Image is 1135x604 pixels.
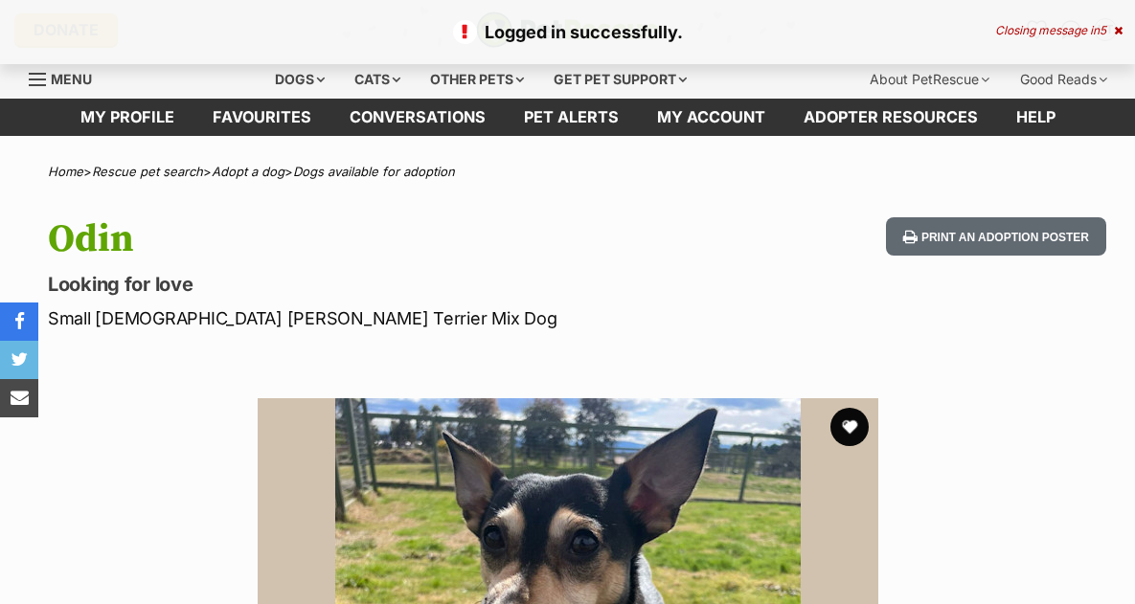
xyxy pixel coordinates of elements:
a: My profile [61,99,193,136]
p: Logged in successfully. [19,19,1116,45]
a: Adopt a dog [212,164,284,179]
p: Small [DEMOGRAPHIC_DATA] [PERSON_NAME] Terrier Mix Dog [48,305,694,331]
a: Dogs available for adoption [293,164,455,179]
a: Menu [29,60,105,95]
p: Looking for love [48,271,694,298]
button: favourite [830,408,869,446]
div: Get pet support [540,60,700,99]
a: conversations [330,99,505,136]
div: Other pets [417,60,537,99]
div: Good Reads [1007,60,1121,99]
div: Closing message in [995,24,1123,37]
span: Menu [51,71,92,87]
a: Adopter resources [784,99,997,136]
div: Cats [341,60,414,99]
div: Dogs [261,60,338,99]
a: Rescue pet search [92,164,203,179]
button: Print an adoption poster [886,217,1106,257]
span: 5 [1100,23,1106,37]
a: Favourites [193,99,330,136]
a: My account [638,99,784,136]
a: Help [997,99,1075,136]
div: About PetRescue [856,60,1003,99]
a: Pet alerts [505,99,638,136]
h1: Odin [48,217,694,261]
a: Home [48,164,83,179]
